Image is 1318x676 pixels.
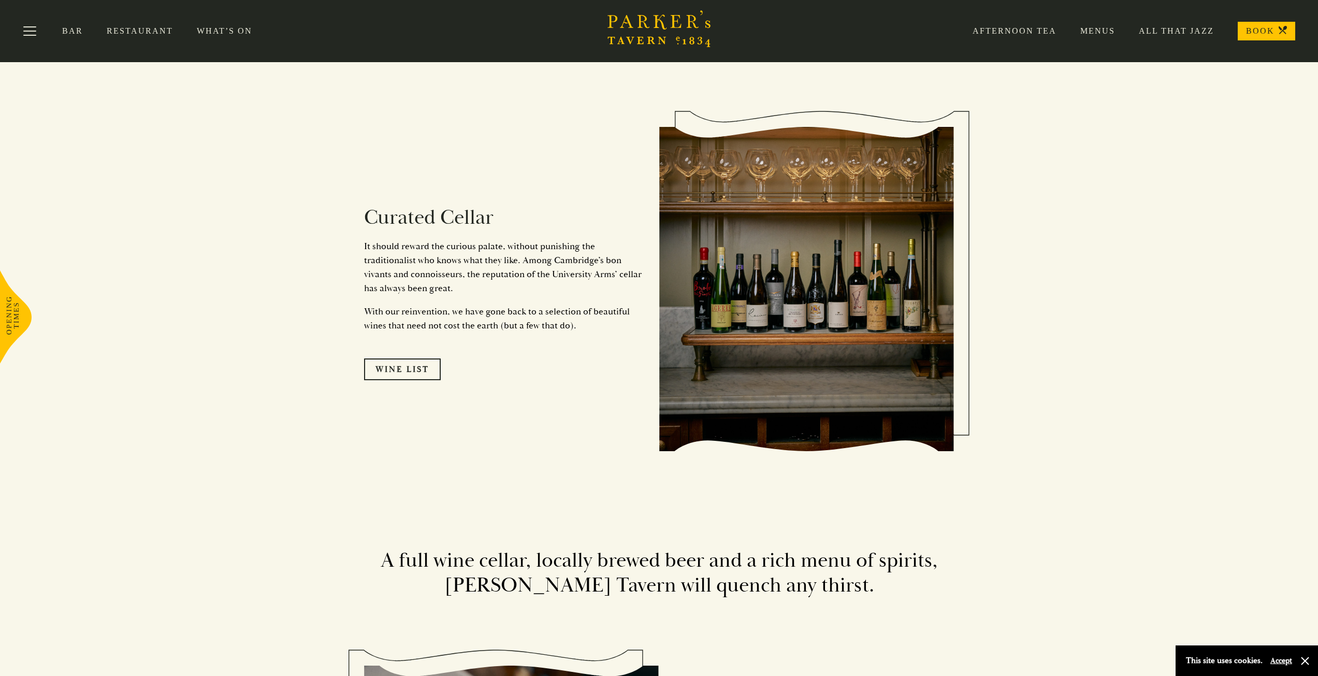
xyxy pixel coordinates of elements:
[364,239,644,295] p: It should reward the curious palate, without punishing the traditionalist who knows what they lik...
[1186,653,1263,668] p: This site uses cookies.
[364,358,441,380] a: Wine List
[1300,656,1310,666] button: Close and accept
[364,548,954,598] h2: A full wine cellar, locally brewed beer and a rich menu of spirits, [PERSON_NAME] Tavern will que...
[364,205,644,230] h2: Curated Cellar
[1270,656,1292,666] button: Accept
[364,305,644,333] p: With our reinvention, we have gone back to a selection of beautiful wines that need not cost the ...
